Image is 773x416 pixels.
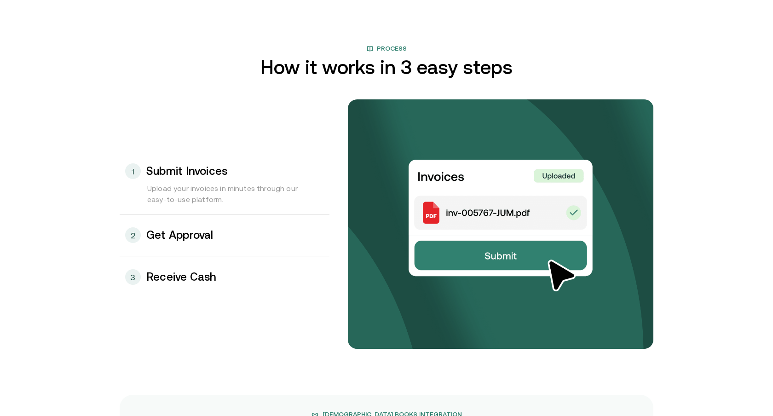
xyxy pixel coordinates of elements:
div: 3 [125,269,141,285]
h3: Get Approval [146,229,213,241]
h3: Receive Cash [146,271,217,283]
img: bg [348,99,653,349]
span: Process [377,44,407,53]
h2: How it works in 3 easy steps [260,57,513,77]
img: Submit invoices [409,160,593,293]
img: book [367,46,373,52]
h3: Submit Invoices [146,165,227,177]
div: Upload your invoices in minutes through our easy-to-use platform. [120,183,329,214]
div: 2 [125,227,141,243]
div: 1 [125,163,141,179]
